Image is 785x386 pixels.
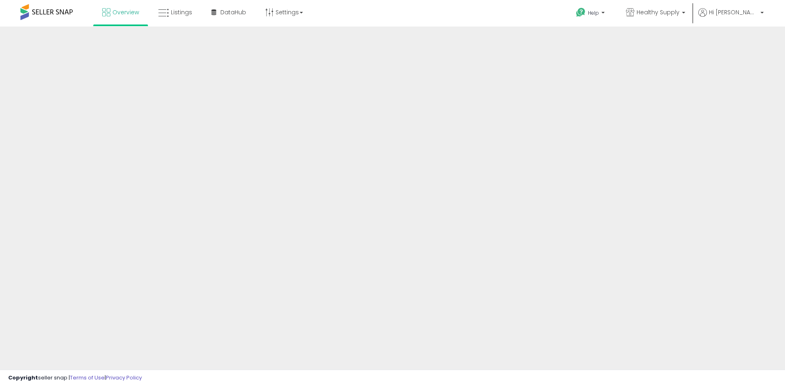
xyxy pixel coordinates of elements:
span: Overview [112,8,139,16]
span: Help [588,9,599,16]
span: DataHub [220,8,246,16]
span: Listings [171,8,192,16]
span: Hi [PERSON_NAME] [709,8,758,16]
a: Help [570,1,613,27]
span: Healthy Supply [637,8,680,16]
i: Get Help [576,7,586,18]
a: Hi [PERSON_NAME] [698,8,764,27]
